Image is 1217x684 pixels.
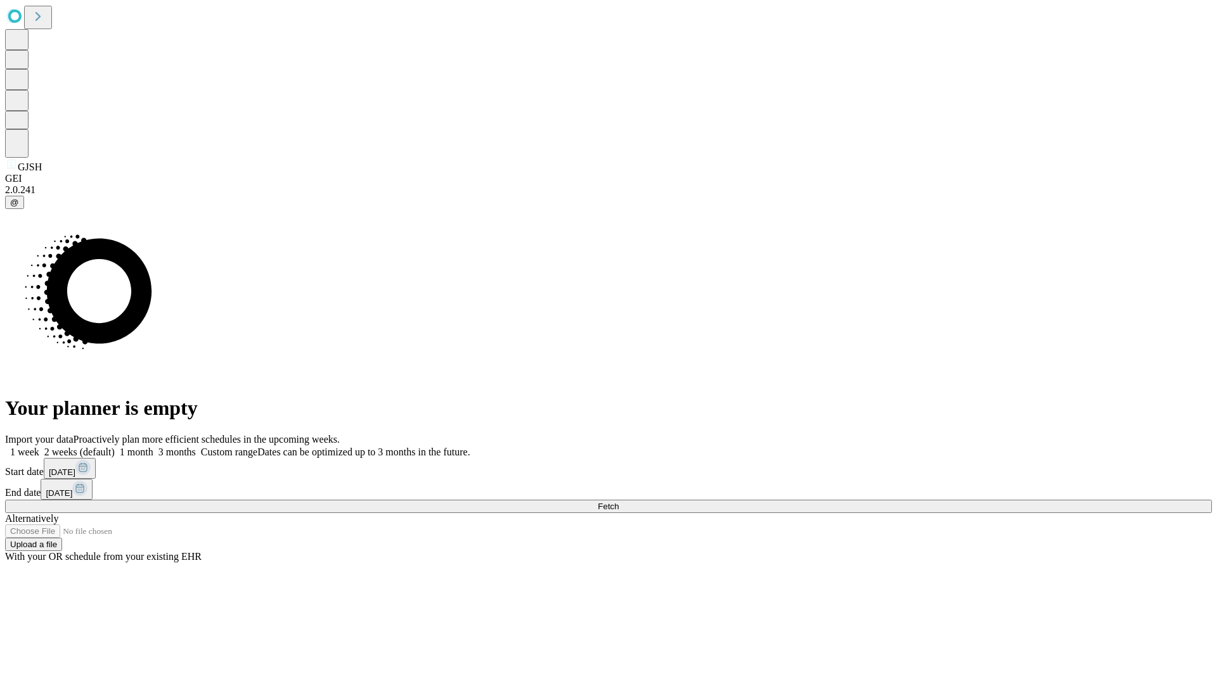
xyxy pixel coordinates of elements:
span: Proactively plan more efficient schedules in the upcoming weeks. [74,434,340,445]
button: [DATE] [41,479,93,500]
span: 2 weeks (default) [44,446,115,457]
span: Alternatively [5,513,58,524]
button: Fetch [5,500,1212,513]
span: GJSH [18,161,42,172]
span: @ [10,198,19,207]
span: [DATE] [46,488,72,498]
div: 2.0.241 [5,184,1212,196]
span: Custom range [201,446,257,457]
div: Start date [5,458,1212,479]
span: 3 months [158,446,196,457]
span: 1 month [120,446,153,457]
button: @ [5,196,24,209]
span: Fetch [598,502,619,511]
span: Import your data [5,434,74,445]
div: End date [5,479,1212,500]
span: With your OR schedule from your existing EHR [5,551,202,562]
span: [DATE] [49,467,75,477]
div: GEI [5,173,1212,184]
h1: Your planner is empty [5,396,1212,420]
span: Dates can be optimized up to 3 months in the future. [257,446,470,457]
button: Upload a file [5,538,62,551]
button: [DATE] [44,458,96,479]
span: 1 week [10,446,39,457]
